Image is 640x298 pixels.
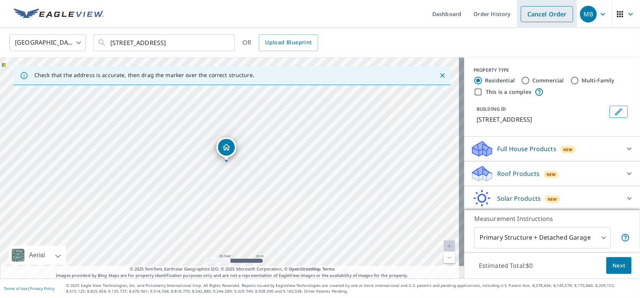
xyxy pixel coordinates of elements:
[582,77,615,84] label: Multi-Family
[10,32,86,53] div: [GEOGRAPHIC_DATA]
[470,189,634,208] div: Solar ProductsNew
[444,252,455,263] a: Current Level 20, Zoom Out
[477,115,606,124] p: [STREET_ADDRESS]
[474,214,630,223] p: Measurement Instructions
[532,77,564,84] label: Commercial
[548,196,557,202] span: New
[130,266,335,272] span: © 2025 TomTom, Earthstar Geographics SIO, © 2025 Microsoft Corporation, ©
[27,246,47,265] div: Aerial
[474,227,611,248] div: Primary Structure + Detached Garage
[438,71,448,81] button: Close
[497,169,540,178] p: Roof Products
[485,77,515,84] label: Residential
[4,286,27,291] a: Terms of Use
[14,8,104,20] img: EV Logo
[546,171,556,177] span: New
[470,164,634,183] div: Roof ProductsNew
[474,67,631,74] div: PROPERTY TYPE
[242,34,318,51] div: OR
[34,72,254,79] p: Check that the address is accurate, then drag the marker over the correct structure.
[217,137,236,161] div: Dropped pin, building 1, Residential property, 15129 Hogshead Way Upper Marlboro, MD 20774
[606,257,632,274] button: Next
[66,283,636,294] p: © 2025 Eagle View Technologies, Inc. and Pictometry International Corp. All Rights Reserved. Repo...
[444,240,455,252] a: Current Level 20, Zoom In Disabled
[110,32,219,53] input: Search by address or latitude-longitude
[580,6,597,23] div: MB
[477,106,506,112] p: BUILDING ID
[265,38,312,47] span: Upload Blueprint
[4,286,55,291] p: |
[609,106,628,118] button: Edit building 1
[473,257,539,274] p: Estimated Total: $0
[621,233,630,242] span: Your report will include the primary structure and a detached garage if one exists.
[322,266,335,272] a: Terms
[563,147,573,153] span: New
[497,194,541,203] p: Solar Products
[497,144,556,153] p: Full House Products
[470,140,634,158] div: Full House ProductsNew
[486,88,532,96] label: This is a complex
[289,266,321,272] a: OpenStreetMap
[30,286,55,291] a: Privacy Policy
[259,34,318,51] a: Upload Blueprint
[521,6,573,22] a: Cancel Order
[613,261,625,271] span: Next
[9,246,66,265] div: Aerial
